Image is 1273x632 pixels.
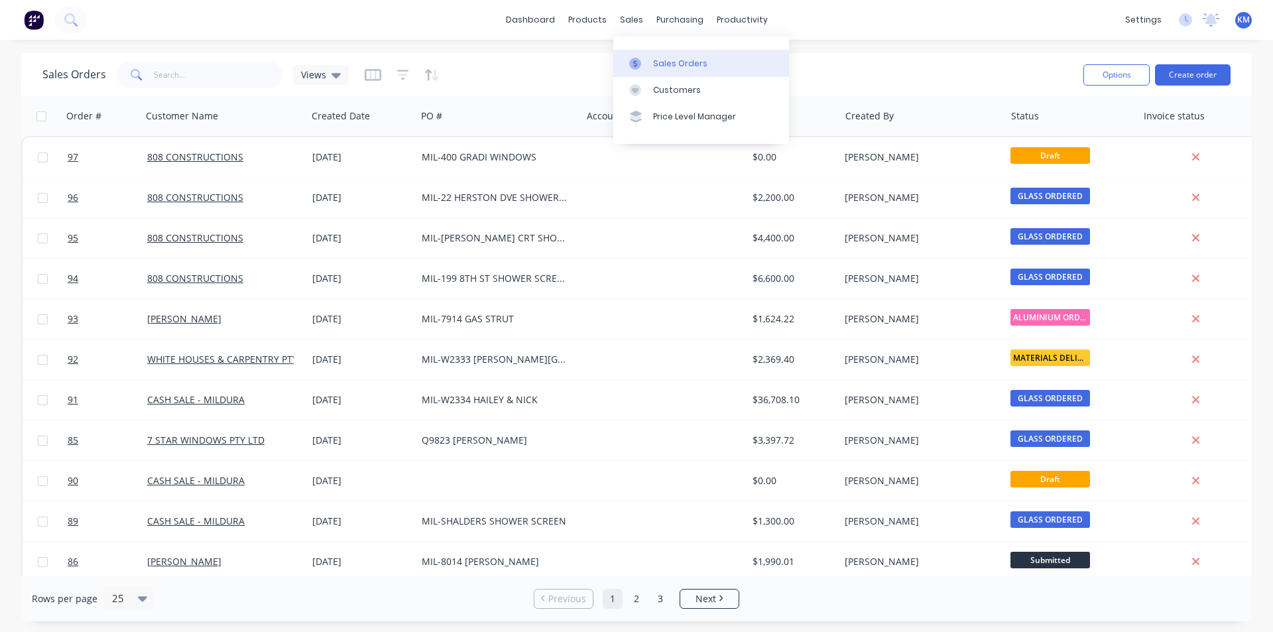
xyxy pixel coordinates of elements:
[68,272,78,285] span: 94
[147,393,245,406] a: CASH SALE - MILDURA
[1119,10,1168,30] div: settings
[146,109,218,123] div: Customer Name
[613,50,789,76] a: Sales Orders
[422,191,569,204] div: MIL-22 HERSTON DVE SHOWER SCREENS
[68,312,78,326] span: 93
[1010,511,1090,528] span: GLASS ORDERED
[68,474,78,487] span: 90
[613,77,789,103] a: Customers
[587,109,674,123] div: Accounting Order #
[562,10,613,30] div: products
[301,68,326,82] span: Views
[68,461,147,501] a: 90
[147,231,243,244] a: 808 CONSTRUCTIONS
[613,103,789,130] a: Price Level Manager
[845,109,894,123] div: Created By
[753,515,830,528] div: $1,300.00
[422,555,569,568] div: MIL-8014 [PERSON_NAME]
[1010,471,1090,487] span: Draft
[653,84,701,96] div: Customers
[312,191,411,204] div: [DATE]
[312,474,411,487] div: [DATE]
[312,434,411,447] div: [DATE]
[68,218,147,258] a: 95
[32,592,97,605] span: Rows per page
[1010,228,1090,245] span: GLASS ORDERED
[1010,349,1090,366] span: MATERIALS DELIV...
[1144,109,1205,123] div: Invoice status
[422,515,569,528] div: MIL-SHALDERS SHOWER SCREEN
[1010,309,1090,326] span: ALUMINIUM ORDER...
[24,10,44,30] img: Factory
[845,272,992,285] div: [PERSON_NAME]
[312,231,411,245] div: [DATE]
[845,555,992,568] div: [PERSON_NAME]
[42,68,106,81] h1: Sales Orders
[548,592,586,605] span: Previous
[68,259,147,298] a: 94
[312,312,411,326] div: [DATE]
[147,191,243,204] a: 808 CONSTRUCTIONS
[68,151,78,164] span: 97
[680,592,739,605] a: Next page
[312,272,411,285] div: [DATE]
[534,592,593,605] a: Previous page
[753,191,830,204] div: $2,200.00
[845,353,992,366] div: [PERSON_NAME]
[845,434,992,447] div: [PERSON_NAME]
[68,420,147,460] a: 85
[753,434,830,447] div: $3,397.72
[753,555,830,568] div: $1,990.01
[147,555,221,568] a: [PERSON_NAME]
[68,231,78,245] span: 95
[422,434,569,447] div: Q9823 [PERSON_NAME]
[753,474,830,487] div: $0.00
[66,109,101,123] div: Order #
[845,474,992,487] div: [PERSON_NAME]
[147,151,243,163] a: 808 CONSTRUCTIONS
[650,589,670,609] a: Page 3
[845,393,992,407] div: [PERSON_NAME]
[1083,64,1150,86] button: Options
[653,58,707,70] div: Sales Orders
[421,109,442,123] div: PO #
[753,393,830,407] div: $36,708.10
[650,10,710,30] div: purchasing
[422,393,569,407] div: MIL-W2334 HAILEY & NICK
[845,515,992,528] div: [PERSON_NAME]
[147,312,221,325] a: [PERSON_NAME]
[68,299,147,339] a: 93
[627,589,646,609] a: Page 2
[696,592,716,605] span: Next
[845,312,992,326] div: [PERSON_NAME]
[147,353,317,365] a: WHITE HOUSES & CARPENTRY PTY LTD
[1010,430,1090,447] span: GLASS ORDERED
[1155,64,1231,86] button: Create order
[753,272,830,285] div: $6,600.00
[1011,109,1039,123] div: Status
[499,10,562,30] a: dashboard
[312,109,370,123] div: Created Date
[68,178,147,218] a: 96
[68,393,78,407] span: 91
[1237,14,1250,26] span: KM
[68,353,78,366] span: 92
[528,589,745,609] ul: Pagination
[422,312,569,326] div: MIL-7914 GAS STRUT
[68,555,78,568] span: 86
[312,353,411,366] div: [DATE]
[68,340,147,379] a: 92
[1010,269,1090,285] span: GLASS ORDERED
[422,231,569,245] div: MIL-[PERSON_NAME] CRT SHOWER SCREENS & MIRRORS
[1010,147,1090,164] span: Draft
[312,151,411,164] div: [DATE]
[845,151,992,164] div: [PERSON_NAME]
[753,151,830,164] div: $0.00
[1010,390,1090,407] span: GLASS ORDERED
[147,515,245,527] a: CASH SALE - MILDURA
[753,312,830,326] div: $1,624.22
[653,111,736,123] div: Price Level Manager
[68,137,147,177] a: 97
[147,474,245,487] a: CASH SALE - MILDURA
[845,231,992,245] div: [PERSON_NAME]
